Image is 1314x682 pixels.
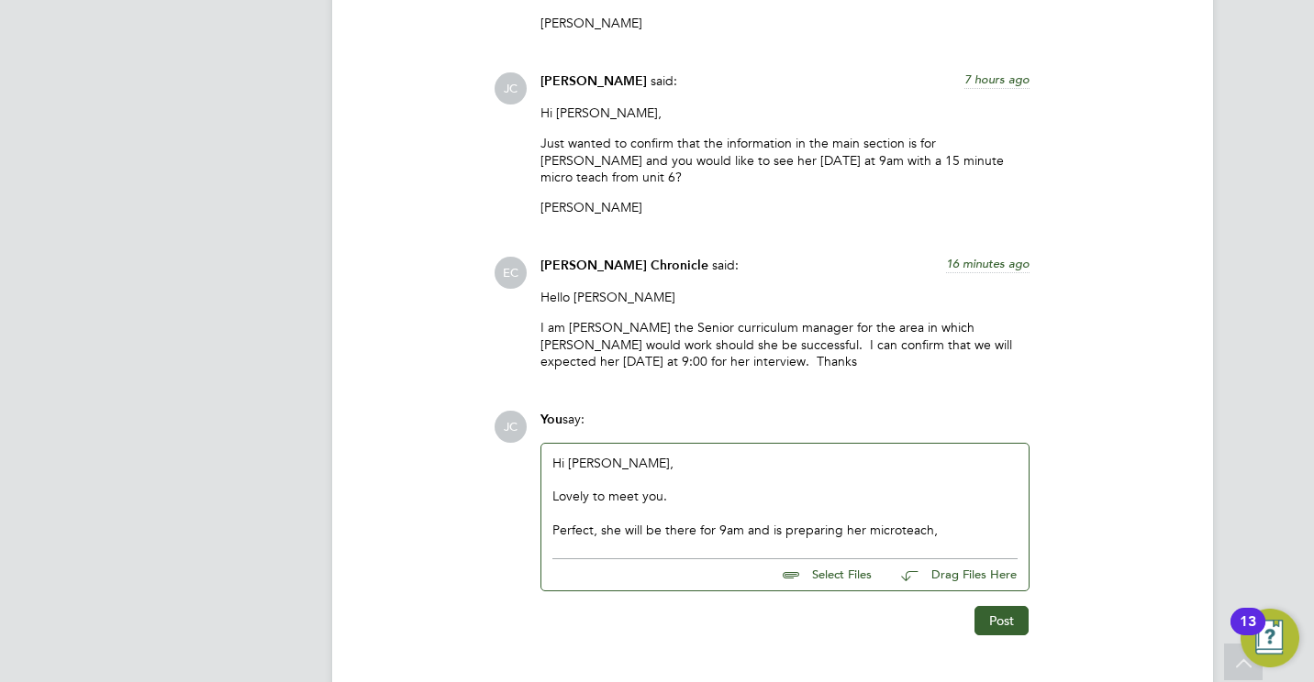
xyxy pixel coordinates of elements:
button: Drag Files Here [886,556,1018,595]
span: said: [712,257,739,273]
p: Hi [PERSON_NAME], [540,104,1030,121]
div: 13 [1240,621,1256,645]
span: EC [495,257,527,289]
p: I am [PERSON_NAME] the Senior curriculum manager for the area in which [PERSON_NAME] would work s... [540,319,1030,369]
p: [PERSON_NAME] [540,15,1030,31]
span: JC [495,72,527,104]
span: said: [651,72,677,89]
div: say: [540,411,1030,443]
span: 16 minutes ago [946,256,1030,271]
p: Just wanted to confirm that the information in the main section is for [PERSON_NAME] and you woul... [540,135,1030,185]
div: Perfect, she will be there for 9am and is preparing her microteach, [552,522,1018,538]
div: Lovely to meet you. [552,488,1018,538]
span: You [540,412,562,427]
span: JC [495,411,527,443]
span: [PERSON_NAME] Chronicle [540,258,708,273]
span: [PERSON_NAME] [540,73,647,89]
button: Open Resource Center, 13 new notifications [1241,609,1299,667]
p: Hello [PERSON_NAME] [540,289,1030,305]
div: Hi [PERSON_NAME], [552,455,1018,538]
button: Post [974,606,1029,635]
p: [PERSON_NAME] [540,199,1030,215]
span: 7 hours ago [964,71,1030,87]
